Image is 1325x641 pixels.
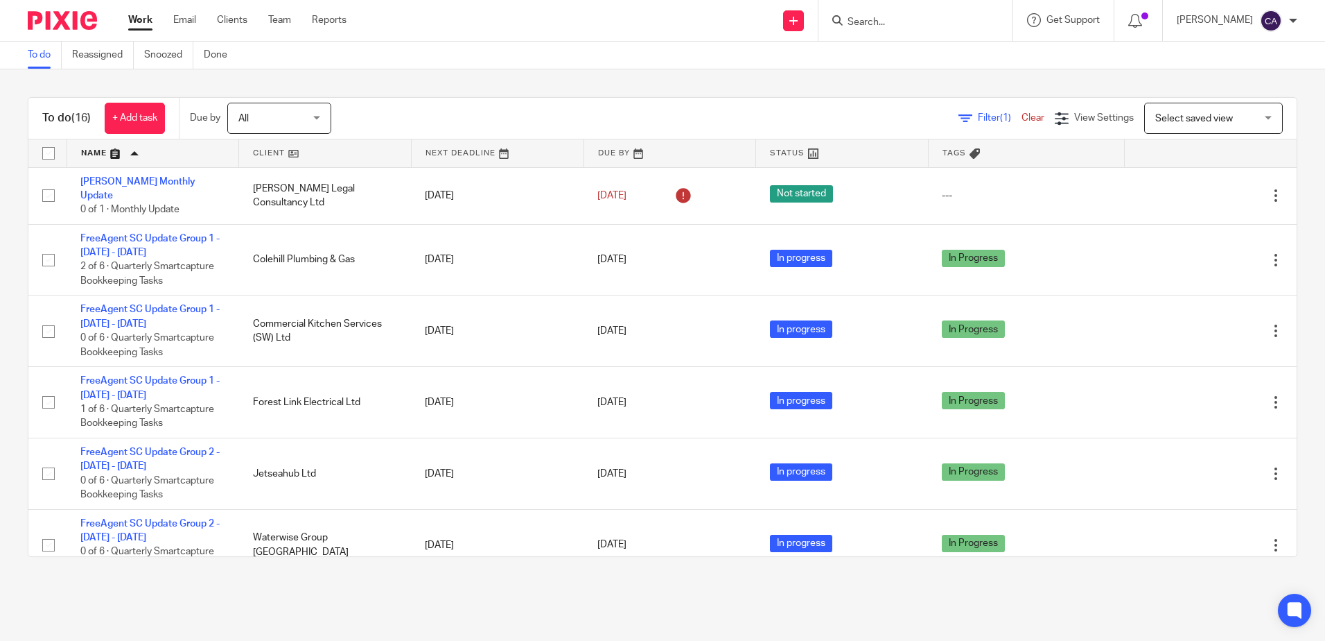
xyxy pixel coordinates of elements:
span: (1) [1000,113,1011,123]
a: FreeAgent SC Update Group 1 - [DATE] - [DATE] [80,305,220,328]
span: In Progress [942,392,1005,409]
span: Tags [942,149,966,157]
a: Email [173,13,196,27]
span: In Progress [942,535,1005,552]
span: Filter [978,113,1021,123]
span: 0 of 6 · Quarterly Smartcapture Bookkeeping Tasks [80,547,214,572]
td: Commercial Kitchen Services (SW) Ltd [239,296,412,367]
a: Clients [217,13,247,27]
a: FreeAgent SC Update Group 1 - [DATE] - [DATE] [80,234,220,257]
span: [DATE] [597,540,626,550]
a: To do [28,42,62,69]
img: svg%3E [1260,10,1282,32]
span: All [238,114,249,123]
span: 0 of 6 · Quarterly Smartcapture Bookkeeping Tasks [80,333,214,357]
span: In Progress [942,463,1005,481]
td: [DATE] [411,509,583,581]
span: Select saved view [1155,114,1233,123]
a: FreeAgent SC Update Group 2 - [DATE] - [DATE] [80,447,220,471]
p: [PERSON_NAME] [1177,13,1253,27]
h1: To do [42,111,91,126]
div: --- [942,189,1110,203]
span: [DATE] [597,469,626,479]
span: In Progress [942,320,1005,338]
img: Pixie [28,11,97,30]
td: Colehill Plumbing & Gas [239,224,412,296]
a: Snoozed [144,42,193,69]
a: Reassigned [72,42,134,69]
span: 0 of 6 · Quarterly Smartcapture Bookkeeping Tasks [80,476,214,500]
span: In progress [770,250,832,267]
td: [PERSON_NAME] Legal Consultancy Ltd [239,167,412,224]
a: FreeAgent SC Update Group 2 - [DATE] - [DATE] [80,519,220,542]
span: In progress [770,320,832,338]
a: Done [204,42,238,69]
span: View Settings [1074,113,1134,123]
a: Team [268,13,291,27]
span: 1 of 6 · Quarterly Smartcapture Bookkeeping Tasks [80,404,214,429]
td: [DATE] [411,296,583,367]
span: In Progress [942,250,1005,267]
td: Forest Link Electrical Ltd [239,367,412,438]
span: In progress [770,392,832,409]
a: FreeAgent SC Update Group 1 - [DATE] - [DATE] [80,376,220,400]
span: [DATE] [597,326,626,336]
td: [DATE] [411,224,583,296]
span: [DATE] [597,255,626,265]
p: Due by [190,111,220,125]
span: 2 of 6 · Quarterly Smartcapture Bookkeeping Tasks [80,262,214,287]
td: [DATE] [411,367,583,438]
span: Not started [770,185,833,203]
td: [DATE] [411,438,583,510]
span: In progress [770,463,832,481]
span: Get Support [1046,15,1100,25]
td: [DATE] [411,167,583,224]
a: + Add task [105,103,165,134]
input: Search [846,17,971,29]
a: Reports [312,13,346,27]
a: Clear [1021,113,1044,123]
span: (16) [71,112,91,123]
span: [DATE] [597,398,626,407]
a: Work [128,13,152,27]
a: [PERSON_NAME] Monthly Update [80,177,195,200]
span: [DATE] [597,191,626,200]
span: In progress [770,535,832,552]
td: Waterwise Group [GEOGRAPHIC_DATA] [239,509,412,581]
td: Jetseahub Ltd [239,438,412,510]
span: 0 of 1 · Monthly Update [80,205,179,214]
